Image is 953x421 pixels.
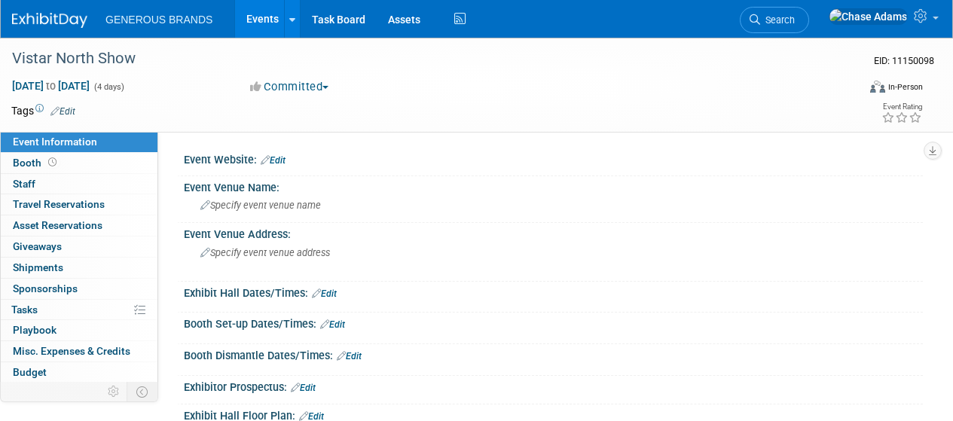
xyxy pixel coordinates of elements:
a: Search [740,7,809,33]
div: In-Person [887,81,923,93]
div: Exhibit Hall Dates/Times: [184,282,923,301]
a: Edit [320,319,345,330]
div: Vistar North Show [7,45,845,72]
div: Event Rating [881,103,922,111]
a: Edit [312,288,337,299]
button: Committed [245,79,334,95]
a: Event Information [1,132,157,152]
div: Event Venue Name: [184,176,923,195]
a: Staff [1,174,157,194]
span: Sponsorships [13,282,78,294]
span: [DATE] [DATE] [11,79,90,93]
a: Edit [50,106,75,117]
td: Tags [11,103,75,118]
span: to [44,80,58,92]
span: Giveaways [13,240,62,252]
span: Event ID: 11150098 [874,55,934,66]
span: Tasks [11,304,38,316]
a: Misc. Expenses & Credits [1,341,157,362]
span: (4 days) [93,82,124,92]
span: Misc. Expenses & Credits [13,345,130,357]
a: Booth [1,153,157,173]
div: Exhibitor Prospectus: [184,376,923,395]
a: Budget [1,362,157,383]
img: ExhibitDay [12,13,87,28]
span: Booth [13,157,60,169]
a: Shipments [1,258,157,278]
a: Edit [291,383,316,393]
div: Event Website: [184,148,923,168]
td: Personalize Event Tab Strip [101,382,127,401]
span: GENEROUS BRANDS [105,14,212,26]
span: Booth not reserved yet [45,157,60,168]
span: Staff [13,178,35,190]
span: Specify event venue address [200,247,330,258]
div: Booth Set-up Dates/Times: [184,313,923,332]
div: Booth Dismantle Dates/Times: [184,344,923,364]
td: Toggle Event Tabs [127,382,158,401]
a: Sponsorships [1,279,157,299]
span: Event Information [13,136,97,148]
span: Shipments [13,261,63,273]
a: Tasks [1,300,157,320]
a: Asset Reservations [1,215,157,236]
a: Edit [337,351,362,362]
span: Specify event venue name [200,200,321,211]
a: Playbook [1,320,157,340]
a: Edit [261,155,286,166]
div: Event Venue Address: [184,223,923,242]
span: Search [760,14,795,26]
span: Playbook [13,324,57,336]
span: Travel Reservations [13,198,105,210]
a: Giveaways [1,236,157,257]
span: Budget [13,366,47,378]
img: Chase Adams [829,8,908,25]
img: Format-Inperson.png [870,81,885,93]
div: Event Format [790,78,923,101]
a: Travel Reservations [1,194,157,215]
span: Asset Reservations [13,219,102,231]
